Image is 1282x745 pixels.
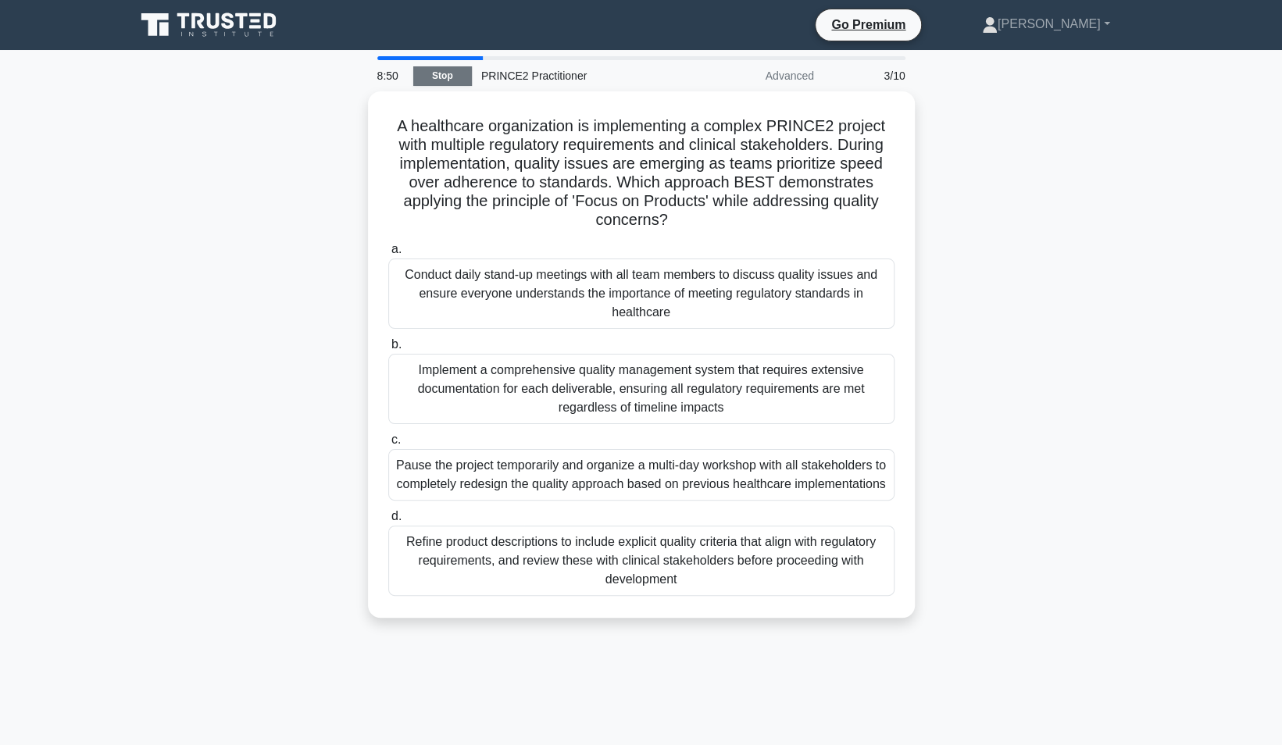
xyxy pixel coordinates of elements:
a: [PERSON_NAME] [945,9,1148,40]
span: a. [391,242,402,255]
span: c. [391,433,401,446]
div: Refine product descriptions to include explicit quality criteria that align with regulatory requi... [388,526,895,596]
div: PRINCE2 Practitioner [472,60,687,91]
div: 3/10 [823,60,915,91]
div: 8:50 [368,60,413,91]
span: d. [391,509,402,522]
a: Go Premium [822,15,915,34]
div: Advanced [687,60,823,91]
div: Pause the project temporarily and organize a multi-day workshop with all stakeholders to complete... [388,449,895,501]
div: Implement a comprehensive quality management system that requires extensive documentation for eac... [388,354,895,424]
div: Conduct daily stand-up meetings with all team members to discuss quality issues and ensure everyo... [388,258,895,329]
h5: A healthcare organization is implementing a complex PRINCE2 project with multiple regulatory requ... [387,116,896,230]
span: b. [391,337,402,351]
a: Stop [413,66,472,86]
